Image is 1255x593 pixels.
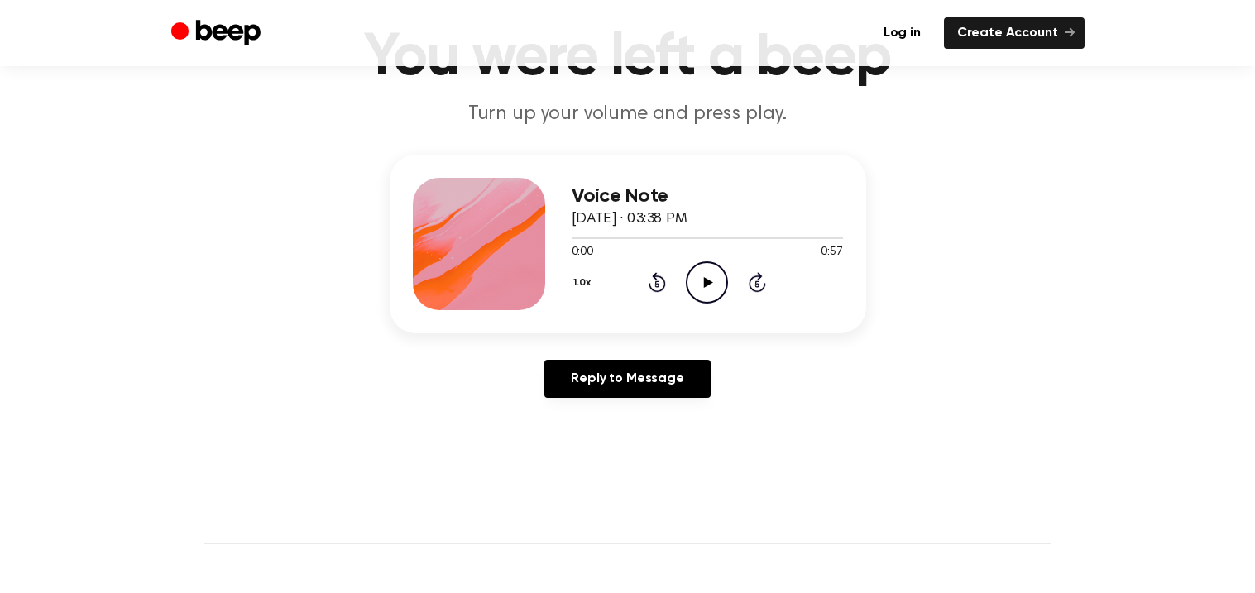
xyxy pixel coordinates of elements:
[572,244,593,261] span: 0:00
[544,360,710,398] a: Reply to Message
[870,17,934,49] a: Log in
[572,185,843,208] h3: Voice Note
[944,17,1085,49] a: Create Account
[310,101,946,128] p: Turn up your volume and press play.
[171,17,265,50] a: Beep
[572,269,597,297] button: 1.0x
[572,212,687,227] span: [DATE] · 03:38 PM
[821,244,842,261] span: 0:57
